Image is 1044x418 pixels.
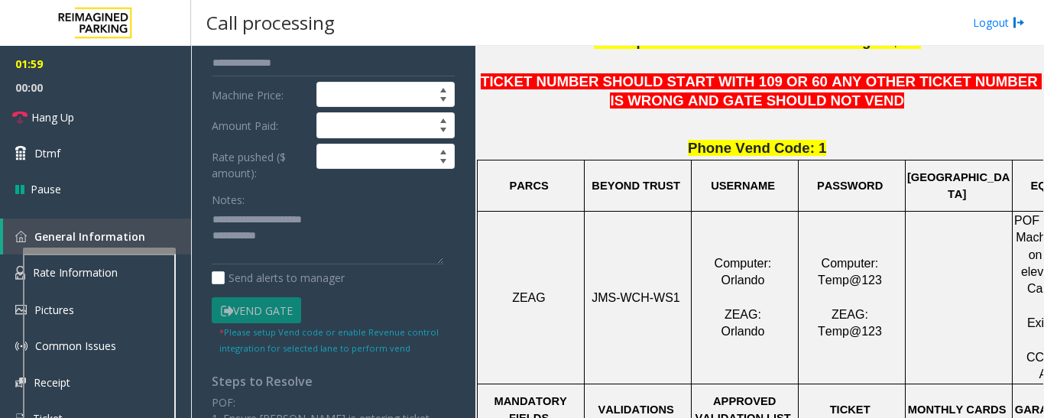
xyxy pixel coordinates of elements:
[31,109,74,125] span: Hang Up
[212,374,455,389] h4: Steps to Resolve
[34,145,60,161] span: Dtmf
[212,297,301,323] button: Vend Gate
[15,305,27,315] img: 'icon'
[433,95,454,107] span: Decrease value
[199,4,342,41] h3: Call processing
[3,219,191,254] a: General Information
[15,377,26,387] img: 'icon'
[208,144,313,181] label: Rate pushed ($ amount):
[822,257,879,270] span: Computer:
[208,112,313,138] label: Amount Paid:
[31,181,61,197] span: Pause
[818,325,882,338] span: Temp@123
[818,274,882,287] span: Temp@123
[592,180,680,192] span: BEYOND TRUST
[817,180,883,192] span: PASSWORD
[907,171,1010,200] span: [GEOGRAPHIC_DATA]
[688,140,826,156] span: Phone Vend Code: 1
[15,231,27,242] img: 'icon'
[34,229,145,244] span: General Information
[721,274,764,287] span: Orlando
[830,403,871,416] span: TICKET
[433,83,454,95] span: Increase value
[1013,15,1025,31] img: logout
[433,144,454,157] span: Increase value
[725,308,761,321] span: ZEAG:
[433,113,454,125] span: Increase value
[509,180,548,192] span: PARCS
[433,125,454,138] span: Decrease value
[592,291,680,304] span: JMS-WCH-WS1
[715,257,772,270] span: Computer:
[481,73,1042,109] span: TICKET NUMBER SHOULD START WITH 109 OR 60 ANY OTHER TICKET NUMBER IS WRONG AND GATE SHOULD NOT VEND
[15,266,25,280] img: 'icon'
[212,270,345,286] label: Send alerts to manager
[219,326,439,354] small: Please setup Vend code or enable Revenue control integration for selected lane to perform vend
[711,180,775,192] span: USERNAME
[832,308,868,321] span: ZEAG:
[512,291,546,304] span: ZEAG
[973,15,1025,31] a: Logout
[598,403,673,416] span: VALIDATIONS
[908,403,1007,416] span: MONTHLY CARDS
[15,340,28,352] img: 'icon'
[721,325,764,338] span: Orlando
[212,186,245,208] label: Notes:
[208,82,313,108] label: Machine Price:
[433,157,454,169] span: Decrease value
